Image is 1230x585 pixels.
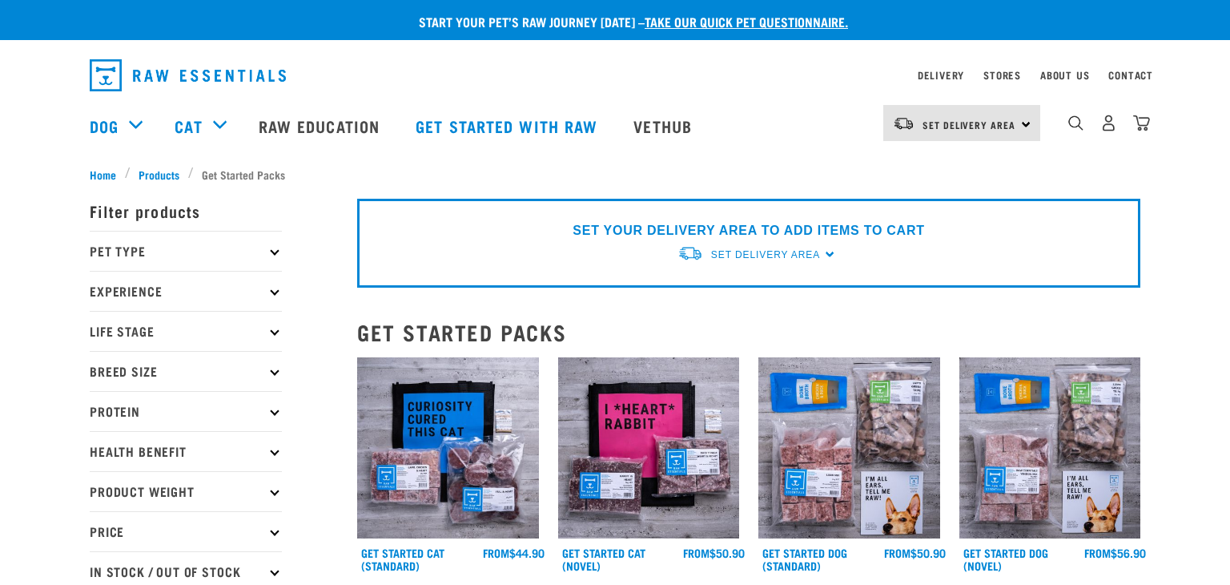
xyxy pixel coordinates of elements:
[617,94,712,158] a: Vethub
[562,550,645,568] a: Get Started Cat (Novel)
[1084,550,1111,555] span: FROM
[758,357,940,539] img: NSP Dog Standard Update
[1084,547,1146,559] div: $56.90
[90,114,119,138] a: Dog
[90,231,282,271] p: Pet Type
[558,357,740,539] img: Assortment Of Raw Essential Products For Cats Including, Pink And Black Tote Bag With "I *Heart* ...
[711,249,820,260] span: Set Delivery Area
[963,550,1048,568] a: Get Started Dog (Novel)
[645,18,848,25] a: take our quick pet questionnaire.
[918,72,964,78] a: Delivery
[1040,72,1089,78] a: About Us
[1133,115,1150,131] img: home-icon@2x.png
[357,357,539,539] img: Assortment Of Raw Essential Products For Cats Including, Blue And Black Tote Bag With "Curiosity ...
[90,391,282,431] p: Protein
[1108,72,1153,78] a: Contact
[483,547,545,559] div: $44.90
[131,166,188,183] a: Products
[762,550,847,568] a: Get Started Dog (Standard)
[77,53,1153,98] nav: dropdown navigation
[483,550,509,555] span: FROM
[573,221,924,240] p: SET YOUR DELIVERY AREA TO ADD ITEMS TO CART
[1068,115,1083,131] img: home-icon-1@2x.png
[683,550,709,555] span: FROM
[90,166,125,183] a: Home
[90,311,282,351] p: Life Stage
[677,245,703,262] img: van-moving.png
[884,550,910,555] span: FROM
[90,166,1140,183] nav: breadcrumbs
[959,357,1141,539] img: NSP Dog Novel Update
[243,94,400,158] a: Raw Education
[90,351,282,391] p: Breed Size
[139,166,179,183] span: Products
[983,72,1021,78] a: Stores
[683,547,745,559] div: $50.90
[90,166,116,183] span: Home
[90,511,282,551] p: Price
[90,471,282,511] p: Product Weight
[357,320,1140,345] h2: Get Started Packs
[922,122,1015,127] span: Set Delivery Area
[400,94,617,158] a: Get started with Raw
[361,550,444,568] a: Get Started Cat (Standard)
[884,547,946,559] div: $50.90
[90,59,286,91] img: Raw Essentials Logo
[90,271,282,311] p: Experience
[1100,115,1117,131] img: user.png
[893,116,914,131] img: van-moving.png
[90,191,282,231] p: Filter products
[175,114,202,138] a: Cat
[90,431,282,471] p: Health Benefit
